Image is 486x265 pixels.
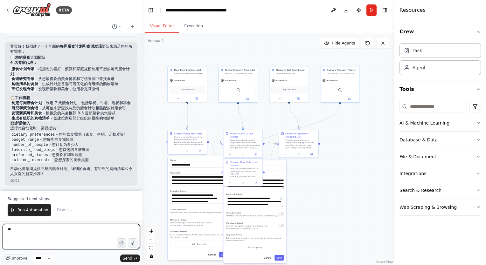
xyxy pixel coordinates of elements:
div: Recipe Research Specialist [225,68,256,71]
button: Open in side panel [289,97,308,100]
button: Save [219,252,228,257]
font: - 您喜欢在哪里购物 [49,153,82,157]
g: Edge from b41f6f5c-057f-410e-b7e5-838d001553a6 to 2819c233-b286-4b0c-b326-2a23af07eef0 [288,103,300,128]
button: Save [274,255,284,261]
div: Meal Planning SpecialistCreate comprehensive weekly meal plans based on {dietary_preferences}, {b... [167,66,207,102]
span: Hide Agents [332,41,355,46]
button: No output available [292,153,305,156]
button: Send [120,255,140,262]
div: Recipe Research SpecialistFind and curate recipes from {favorite_food_blogs} and other trusted cu... [218,66,258,103]
span: Drop tools here [180,88,195,91]
span: Improve [12,256,27,261]
button: Start a new chat [127,23,137,31]
div: Tools [399,98,481,221]
div: Agent [413,65,426,71]
p: Set a response format for the task. Useful when you need structured outputs. [170,234,228,239]
strong: 每周膳食计划和食谱发现 [60,44,102,49]
button: Search & Research [399,182,481,199]
button: Tools [399,80,481,98]
div: Web Scraping & Browsing [399,204,457,210]
font: - 您首选的食谱来源 [56,147,89,152]
span: Send [123,256,132,261]
button: Open in side panel [340,97,358,101]
code: 膳食计划专家 [10,66,36,72]
div: Generate Organized Shopping List [285,132,316,138]
code: 食谱研究专家 [10,76,36,82]
h2: 📋 [10,96,132,101]
div: File & Document [399,153,436,160]
button: Web Scraping & Browsing [399,199,481,215]
div: Research and recommend 3-5 new dishes or cuisines that align with {dietary_preferences} and {cuis... [230,167,260,178]
code: preferred_stores [10,152,49,158]
div: Create a comprehensive, organized shopping list based on all the recipes and meal plan. Group ite... [285,139,316,149]
div: Shopping List Coordinator [276,68,307,71]
h4: Resources [399,6,426,14]
div: Culinary Discovery ExpertDiscover and recommend new dishes and cuisines that align with {dietary_... [320,66,360,103]
button: Database & Data [399,132,481,148]
button: Execution [179,20,208,33]
g: Edge from 99bb93e5-42cc-4b44-979a-99b86d8fc9fa to 2819c233-b286-4b0c-b326-2a23af07eef0 [265,140,277,145]
button: Hide right sidebar [380,6,389,15]
div: Research and Curate Recipes [230,132,260,138]
span: Drop tools here [282,88,296,91]
font: - 您想探索的美食类型 [52,158,88,162]
button: Open in side panel [239,97,257,101]
button: Improve [3,254,30,262]
div: Meal Planning Specialist [174,68,205,71]
button: Click to speak your automation idea [128,238,137,248]
span: Run Automation [17,207,48,213]
div: Version 1 [148,38,164,43]
code: 购物清单协调员 [10,81,39,87]
span: gpt-4o-mini [326,79,337,82]
div: React Flow controls [147,227,156,260]
label: Name [170,159,228,161]
p: 运行此自动化时，需要提供： [10,126,132,131]
div: Create Weekly Meal PlanCreate a comprehensive 7-day meal plan that includes breakfast, lunch, din... [167,130,207,155]
div: Discover New Dishes and CuisinesResearch and recommend 3-5 new dishes or cuisines that align with... [223,158,263,186]
font: - 您计划为多少人 [49,142,79,147]
button: fit view [147,244,156,252]
div: Culinary Discovery Expert [327,68,358,71]
strong: 您的膳食计划团队 [15,55,45,60]
button: Crew [399,23,481,41]
li: - 从您最喜欢的美食博客和可信来源中查找食谱 [10,77,132,82]
div: BETA [56,6,72,14]
label: Response Format [170,230,228,233]
code: 生成有组织的购物清单 [10,116,51,121]
span: Markdown Output [226,222,243,224]
button: Open in editor [279,179,283,182]
font: - 您每周的食物预算 [40,137,73,142]
div: Discover and recommend new dishes and cuisines that align with {dietary_preferences} and {cuisine... [327,72,358,75]
g: Edge from e6fc00cb-66cd-429a-ba55-291eb01b674f to 2819c233-b286-4b0c-b326-2a23af07eef0 [265,142,277,174]
button: AI & Machine Learning [399,115,481,131]
p: Instruct the agent to return the final answer formatted in [GEOGRAPHIC_DATA] [226,225,278,230]
code: cuisine_interests [10,157,52,163]
div: Create Weekly Meal Plan [174,132,202,135]
span: gpt-4o-mini [225,79,236,82]
button: Hide left sidebar [146,6,155,15]
p: 非常好！我创建了一个全面的 团队来满足您的所有需求： [10,44,132,54]
div: Database & Data [399,137,438,143]
button: Open in side panel [306,153,317,156]
button: Open in editor [279,196,283,200]
div: Create a comprehensive 7-day meal plan that includes breakfast, lunch, dinner, and snacks based o... [174,136,205,146]
code: 烹饪发现专家 [10,86,36,92]
button: Cancel [206,252,218,257]
button: Add Property [170,241,228,248]
button: File & Document [399,148,481,165]
button: Add Property [226,244,284,251]
p: Suggested next steps: [8,196,135,201]
button: Upload files [117,238,126,248]
button: Open in side panel [250,153,261,156]
button: Open in side panel [188,97,206,100]
g: Edge from 2346dfe4-be85-4718-acc3-a35b908e2bc4 to e6fc00cb-66cd-429a-ba55-291eb01b674f [209,140,221,174]
g: Edge from bad04f1f-2305-4916-bd5e-66fa97ad4a32 to 2346dfe4-be85-4718-acc3-a35b908e2bc4 [186,103,189,128]
nav: breadcrumb [166,7,237,13]
span: gpt-4o-mini [174,79,185,82]
p: Instruct the agent to return the final answer formatted in [GEOGRAPHIC_DATA] [170,221,222,227]
label: Description [170,172,228,174]
li: - 制定 7 天膳食计划，包括早餐、午餐、晚餐和零食 [10,101,132,106]
div: Research and find specific recipes for each meal in the weekly plan, prioritizing recipes from {f... [230,139,260,149]
img: Logo [13,3,51,17]
div: 10:01 [10,178,19,183]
